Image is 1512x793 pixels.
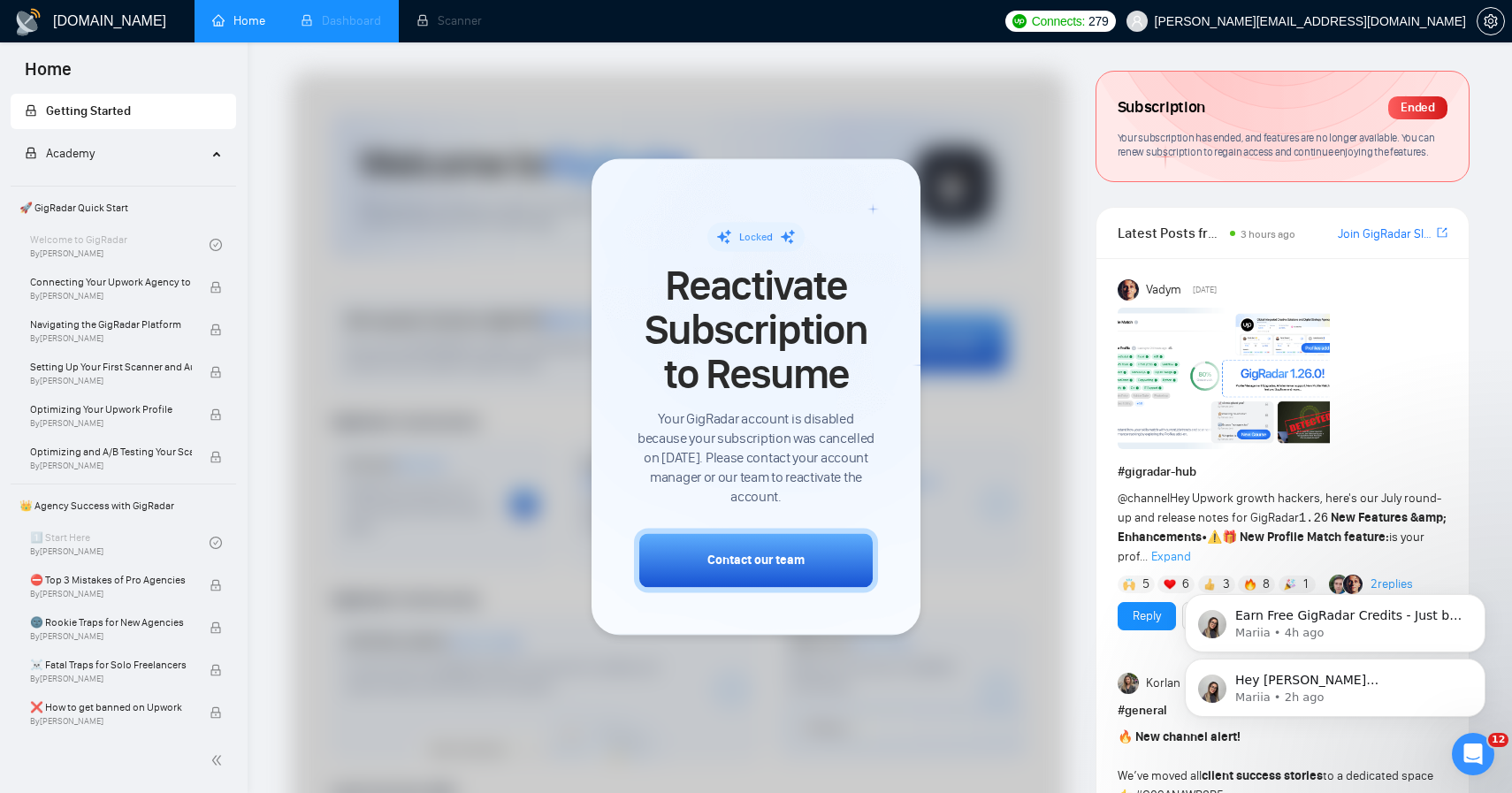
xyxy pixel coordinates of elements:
[1477,14,1505,28] a: setting
[1437,225,1447,240] span: export
[1118,673,1139,694] img: Korlan
[1032,11,1085,31] span: Connects:
[1118,491,1170,506] span: @channel
[1146,280,1181,300] span: Vadym
[30,358,192,376] span: Setting Up Your First Scanner and Auto-Bidder
[30,571,192,589] span: ⛔ Top 3 Mistakes of Pro Agencies
[30,614,192,631] span: 🌚 Rookie Traps for New Agencies
[30,716,192,727] span: By [PERSON_NAME]
[210,537,222,549] span: check-circle
[11,57,86,94] span: Home
[634,263,878,397] span: Reactivate Subscription to Resume
[30,333,192,344] span: By [PERSON_NAME]
[1437,225,1447,241] a: export
[30,400,192,418] span: Optimizing Your Upwork Profile
[30,631,192,642] span: By [PERSON_NAME]
[707,551,805,569] div: Contact our team
[46,146,95,161] span: Academy
[210,408,222,421] span: lock
[1193,282,1217,298] span: [DATE]
[1241,228,1295,240] span: 3 hours ago
[210,621,222,634] span: lock
[210,281,222,294] span: lock
[1118,93,1205,123] span: Subscription
[1118,729,1133,744] span: 🔥
[30,698,192,716] span: ❌ How to get banned on Upwork
[1118,131,1435,159] span: Your subscription has ended, and features are no longer available. You can renew subscription to ...
[30,656,192,674] span: ☠️ Fatal Traps for Solo Freelancers
[30,273,192,291] span: Connecting Your Upwork Agency to GigRadar
[1118,491,1447,564] span: Hey Upwork growth hackers, here's our July round-up and release notes for GigRadar • is your prof...
[1118,308,1330,449] img: F09AC4U7ATU-image.png
[11,94,236,129] li: Getting Started
[210,664,222,676] span: lock
[30,589,192,599] span: By [PERSON_NAME]
[30,316,192,333] span: Navigating the GigRadar Platform
[210,324,222,336] span: lock
[1118,510,1447,545] strong: New Features &amp; Enhancements
[210,451,222,463] span: lock
[1202,768,1323,783] strong: client success stories
[30,376,192,386] span: By [PERSON_NAME]
[210,706,222,719] span: lock
[12,488,234,523] span: 👑 Agency Success with GigRadar
[46,103,131,118] span: Getting Started
[1488,733,1508,747] span: 12
[14,8,42,36] img: logo
[1131,15,1143,27] span: user
[1388,96,1447,119] div: Ended
[25,147,37,159] span: lock
[210,751,228,769] span: double-left
[634,528,878,592] button: Contact our team
[1118,701,1447,721] h1: # general
[212,13,265,28] a: homeHome
[30,443,192,461] span: Optimizing and A/B Testing Your Scanner for Better Results
[1452,733,1494,775] iframe: Intercom live chat
[1118,602,1176,630] button: Reply
[1088,11,1108,31] span: 279
[1146,674,1180,693] span: Korlan
[25,146,95,161] span: Academy
[30,461,192,471] span: By [PERSON_NAME]
[1012,14,1027,28] img: upwork-logo.png
[25,104,37,117] span: lock
[12,190,234,225] span: 🚀 GigRadar Quick Start
[1118,279,1139,301] img: Vadym
[1142,576,1149,593] span: 5
[1338,225,1433,244] a: Join GigRadar Slack Community
[739,231,773,243] span: Locked
[1133,606,1161,626] a: Reply
[1123,578,1135,591] img: 🙌
[210,366,222,378] span: lock
[1151,549,1191,564] span: Expand
[30,291,192,301] span: By [PERSON_NAME]
[1158,482,1512,745] iframe: To enrich screen reader interactions, please activate Accessibility in Grammarly extension settings
[210,239,222,251] span: check-circle
[634,409,878,507] span: Your GigRadar account is disabled because your subscription was cancelled on [DATE]. Please conta...
[1118,222,1225,244] span: Latest Posts from the GigRadar Community
[210,579,222,591] span: lock
[30,674,192,684] span: By [PERSON_NAME]
[30,418,192,429] span: By [PERSON_NAME]
[1477,7,1505,35] button: setting
[1478,14,1504,28] span: setting
[1118,462,1447,482] h1: # gigradar-hub
[1135,729,1241,744] strong: New channel alert!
